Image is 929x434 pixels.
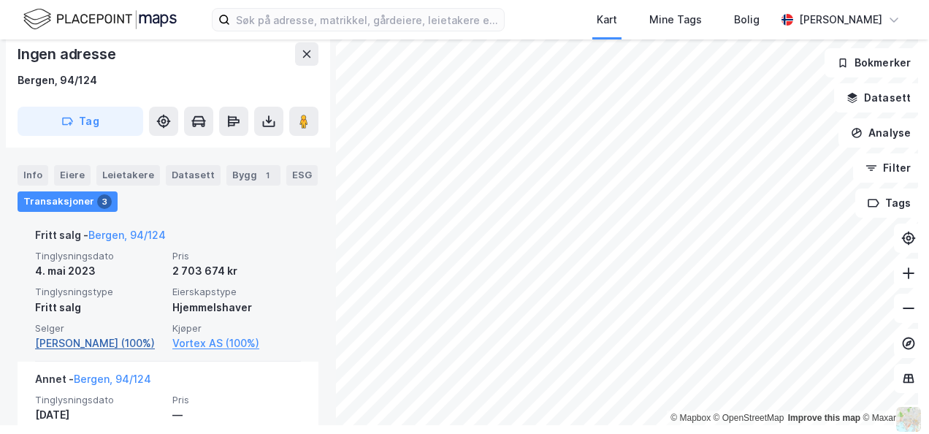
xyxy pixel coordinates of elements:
div: Bolig [734,11,760,28]
div: Kart [597,11,617,28]
a: Bergen, 94/124 [88,229,166,241]
div: Eiere [54,165,91,186]
div: Datasett [166,165,221,186]
span: Tinglysningstype [35,286,164,298]
button: Bokmerker [825,48,923,77]
div: ESG [286,165,318,186]
a: Vortex AS (100%) [172,335,301,352]
div: Fritt salg - [35,226,166,250]
div: Mine Tags [649,11,702,28]
div: Annet - [35,370,151,394]
button: Tag [18,107,143,136]
div: 3 [97,194,112,209]
span: Pris [172,250,301,262]
span: Pris [172,394,301,406]
input: Søk på adresse, matrikkel, gårdeiere, leietakere eller personer [230,9,504,31]
div: Ingen adresse [18,42,118,66]
span: Tinglysningsdato [35,250,164,262]
div: 4. mai 2023 [35,262,164,280]
a: [PERSON_NAME] (100%) [35,335,164,352]
div: Bergen, 94/124 [18,72,97,89]
a: Bergen, 94/124 [74,373,151,385]
div: — [172,406,301,424]
a: OpenStreetMap [714,413,784,423]
div: Info [18,165,48,186]
button: Tags [855,189,923,218]
img: logo.f888ab2527a4732fd821a326f86c7f29.svg [23,7,177,32]
div: 2 703 674 kr [172,262,301,280]
div: Fritt salg [35,299,164,316]
div: Hjemmelshaver [172,299,301,316]
span: Eierskapstype [172,286,301,298]
div: 1 [260,168,275,183]
a: Improve this map [788,413,860,423]
div: Bygg [226,165,280,186]
span: Tinglysningsdato [35,394,164,406]
button: Datasett [834,83,923,113]
button: Filter [853,153,923,183]
div: [PERSON_NAME] [799,11,882,28]
div: Transaksjoner [18,191,118,212]
div: [DATE] [35,406,164,424]
iframe: Chat Widget [856,364,929,434]
span: Kjøper [172,322,301,335]
div: Leietakere [96,165,160,186]
span: Selger [35,322,164,335]
button: Analyse [838,118,923,148]
a: Mapbox [670,413,711,423]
